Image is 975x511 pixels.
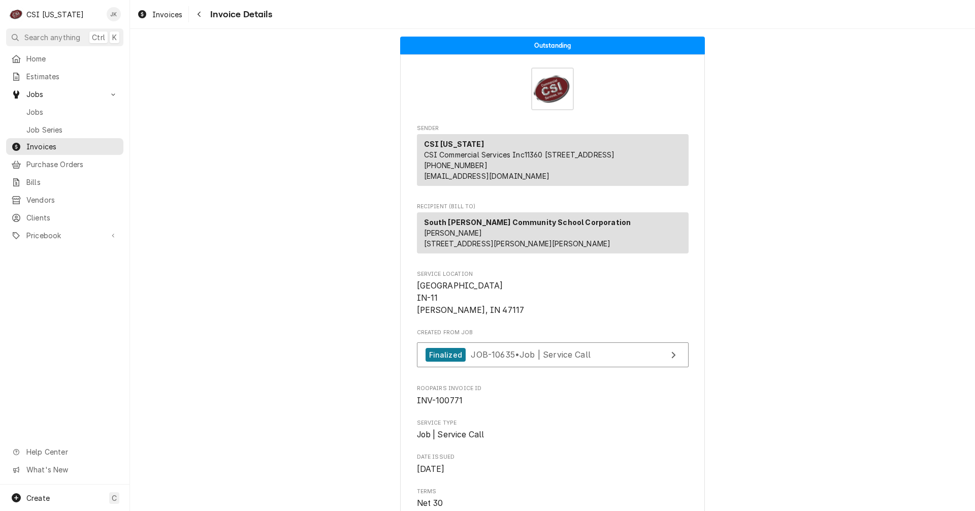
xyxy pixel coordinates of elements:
div: Finalized [426,348,466,362]
span: Roopairs Invoice ID [417,395,689,407]
span: Job | Service Call [417,430,484,439]
span: Net 30 [417,498,443,508]
span: JOB-10635 • Job | Service Call [471,349,591,360]
div: Service Location [417,270,689,316]
span: Help Center [26,446,117,457]
a: Invoices [133,6,186,23]
div: Invoice Sender [417,124,689,190]
button: Navigate back [191,6,207,22]
a: Home [6,50,123,67]
div: Status [400,37,705,54]
div: Sender [417,134,689,186]
a: Bills [6,174,123,190]
span: Invoices [152,9,182,20]
span: Estimates [26,71,118,82]
span: Terms [417,497,689,509]
a: Job Series [6,121,123,138]
span: Search anything [24,32,80,43]
span: Create [26,494,50,502]
span: Home [26,53,118,64]
span: [PERSON_NAME] [STREET_ADDRESS][PERSON_NAME][PERSON_NAME] [424,229,611,248]
strong: CSI [US_STATE] [424,140,484,148]
div: C [9,7,23,21]
a: Purchase Orders [6,156,123,173]
span: Jobs [26,89,103,100]
span: [GEOGRAPHIC_DATA] IN-11 [PERSON_NAME], IN 47117 [417,281,525,314]
div: Invoice Recipient [417,203,689,258]
span: Pricebook [26,230,103,241]
span: K [112,32,117,43]
span: Jobs [26,107,118,117]
span: Purchase Orders [26,159,118,170]
span: Invoice Details [207,8,272,21]
a: Go to Pricebook [6,227,123,244]
span: Ctrl [92,32,105,43]
div: CSI [US_STATE] [26,9,84,20]
span: Created From Job [417,329,689,337]
a: Estimates [6,68,123,85]
a: Go to Help Center [6,443,123,460]
span: What's New [26,464,117,475]
span: Roopairs Invoice ID [417,385,689,393]
span: C [112,493,117,503]
div: Created From Job [417,329,689,372]
a: Jobs [6,104,123,120]
div: Date Issued [417,453,689,475]
a: View Job [417,342,689,367]
a: Vendors [6,191,123,208]
span: Invoices [26,141,118,152]
span: Service Location [417,270,689,278]
img: Logo [531,68,574,110]
span: Recipient (Bill To) [417,203,689,211]
div: Recipient (Bill To) [417,212,689,258]
div: CSI Kentucky's Avatar [9,7,23,21]
button: Search anythingCtrlK [6,28,123,46]
span: Service Type [417,419,689,427]
div: Recipient (Bill To) [417,212,689,253]
a: [PHONE_NUMBER] [424,161,487,170]
span: Clients [26,212,118,223]
span: Vendors [26,195,118,205]
div: Terms [417,488,689,509]
a: Clients [6,209,123,226]
span: Job Series [26,124,118,135]
a: Invoices [6,138,123,155]
span: INV-100771 [417,396,463,405]
strong: South [PERSON_NAME] Community School Corporation [424,218,631,227]
span: Service Type [417,429,689,441]
div: Sender [417,134,689,190]
div: Jeff Kuehl's Avatar [107,7,121,21]
span: Sender [417,124,689,133]
span: Outstanding [534,42,571,49]
span: Terms [417,488,689,496]
span: Service Location [417,280,689,316]
div: JK [107,7,121,21]
div: Service Type [417,419,689,441]
span: Date Issued [417,453,689,461]
span: Date Issued [417,463,689,475]
span: Bills [26,177,118,187]
a: [EMAIL_ADDRESS][DOMAIN_NAME] [424,172,549,180]
span: [DATE] [417,464,445,474]
a: Go to What's New [6,461,123,478]
div: Roopairs Invoice ID [417,385,689,406]
span: CSI Commercial Services Inc11360 [STREET_ADDRESS] [424,150,615,159]
a: Go to Jobs [6,86,123,103]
